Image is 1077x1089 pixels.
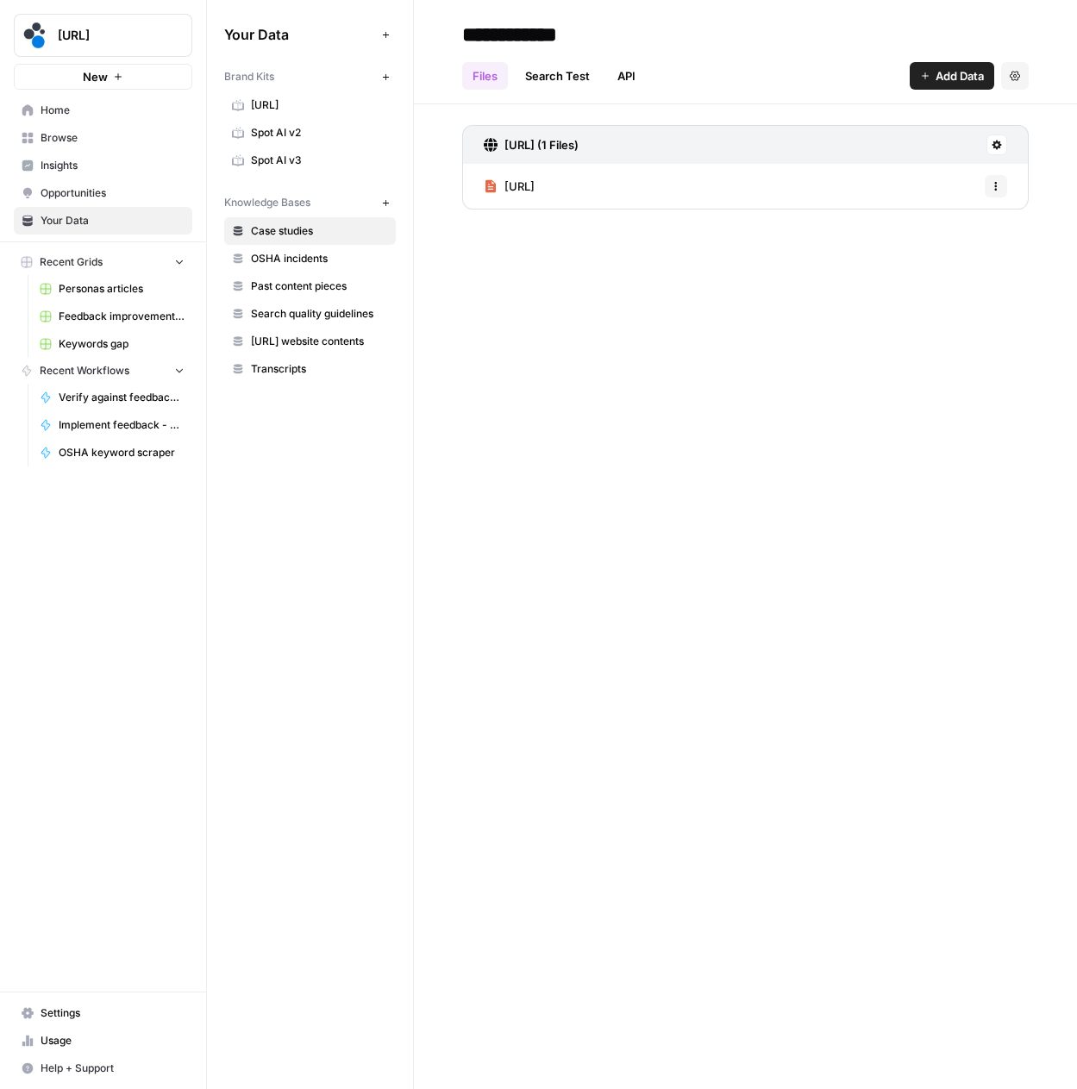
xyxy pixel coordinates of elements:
[41,1033,185,1048] span: Usage
[14,1027,192,1055] a: Usage
[32,303,192,330] a: Feedback improvement dev
[14,249,192,275] button: Recent Grids
[14,14,192,57] button: Workspace: spot.ai
[251,334,388,349] span: [URL] website contents
[515,62,600,90] a: Search Test
[224,328,396,355] a: [URL] website contents
[224,24,375,45] span: Your Data
[59,390,185,405] span: Verify against feedback - dev
[462,62,508,90] a: Files
[910,62,994,90] button: Add Data
[14,152,192,179] a: Insights
[59,336,185,352] span: Keywords gap
[251,279,388,294] span: Past content pieces
[41,103,185,118] span: Home
[14,999,192,1027] a: Settings
[41,1061,185,1076] span: Help + Support
[14,179,192,207] a: Opportunities
[14,124,192,152] a: Browse
[41,213,185,228] span: Your Data
[484,126,579,164] a: [URL] (1 Files)
[32,439,192,466] a: OSHA keyword scraper
[40,254,103,270] span: Recent Grids
[251,97,388,113] span: [URL]
[224,147,396,174] a: Spot AI v3
[32,411,192,439] a: Implement feedback - dev
[936,67,984,84] span: Add Data
[59,417,185,433] span: Implement feedback - dev
[251,251,388,266] span: OSHA incidents
[607,62,646,90] a: API
[251,306,388,322] span: Search quality guidelines
[59,445,185,460] span: OSHA keyword scraper
[224,119,396,147] a: Spot AI v2
[14,64,192,90] button: New
[224,355,396,383] a: Transcripts
[224,217,396,245] a: Case studies
[41,185,185,201] span: Opportunities
[20,20,51,51] img: spot.ai Logo
[251,223,388,239] span: Case studies
[83,68,108,85] span: New
[484,164,535,209] a: [URL]
[41,158,185,173] span: Insights
[14,1055,192,1082] button: Help + Support
[40,363,129,379] span: Recent Workflows
[504,178,535,195] span: [URL]
[58,27,162,44] span: [URL]
[251,361,388,377] span: Transcripts
[14,97,192,124] a: Home
[59,281,185,297] span: Personas articles
[14,358,192,384] button: Recent Workflows
[41,1005,185,1021] span: Settings
[251,125,388,141] span: Spot AI v2
[224,245,396,272] a: OSHA incidents
[32,384,192,411] a: Verify against feedback - dev
[224,300,396,328] a: Search quality guidelines
[32,330,192,358] a: Keywords gap
[251,153,388,168] span: Spot AI v3
[224,91,396,119] a: [URL]
[59,309,185,324] span: Feedback improvement dev
[224,272,396,300] a: Past content pieces
[32,275,192,303] a: Personas articles
[224,69,274,84] span: Brand Kits
[41,130,185,146] span: Browse
[504,136,579,153] h3: [URL] (1 Files)
[224,195,310,210] span: Knowledge Bases
[14,207,192,235] a: Your Data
